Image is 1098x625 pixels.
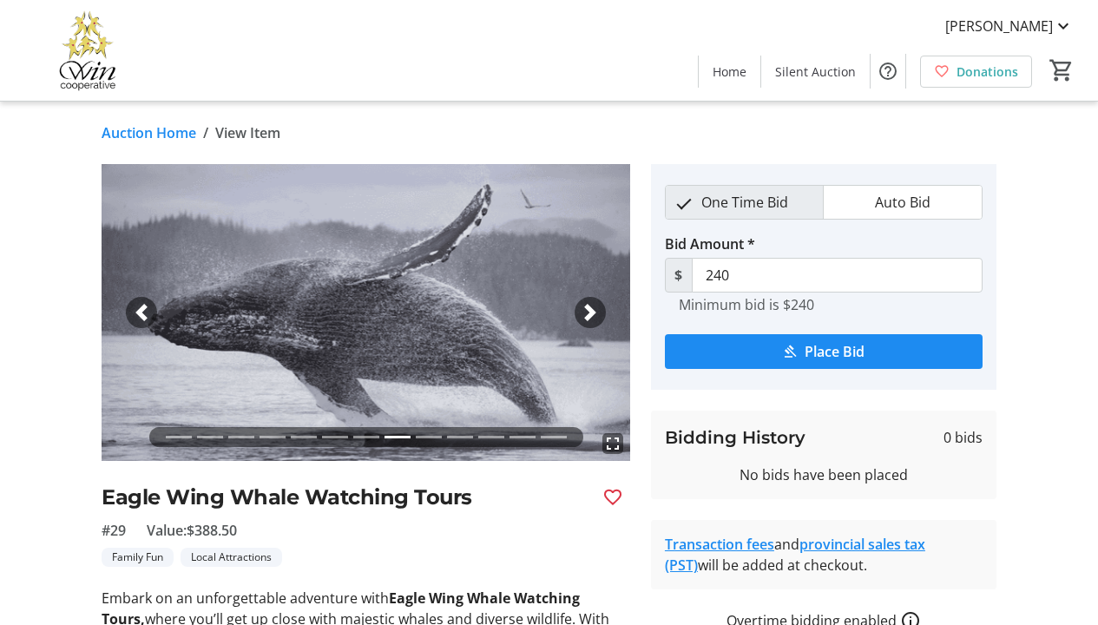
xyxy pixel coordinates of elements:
[665,534,983,576] div: and will be added at checkout.
[679,296,814,313] tr-hint: Minimum bid is $240
[761,56,870,88] a: Silent Auction
[775,62,856,81] span: Silent Auction
[10,7,165,94] img: Victoria Women In Need Community Cooperative's Logo
[102,520,126,541] span: #29
[665,535,774,554] a: Transaction fees
[102,122,196,143] a: Auction Home
[945,16,1053,36] span: [PERSON_NAME]
[102,482,588,513] h2: Eagle Wing Whale Watching Tours
[920,56,1032,88] a: Donations
[665,234,755,254] label: Bid Amount *
[215,122,280,143] span: View Item
[602,433,623,454] mat-icon: fullscreen
[102,548,174,567] tr-label-badge: Family Fun
[805,341,865,362] span: Place Bid
[665,424,805,451] h3: Bidding History
[665,464,983,485] div: No bids have been placed
[699,56,760,88] a: Home
[865,186,941,219] span: Auto Bid
[102,164,630,461] img: Image
[665,334,983,369] button: Place Bid
[1046,55,1077,86] button: Cart
[595,480,630,515] button: Favourite
[181,548,282,567] tr-label-badge: Local Attractions
[203,122,208,143] span: /
[957,62,1018,81] span: Donations
[931,12,1088,40] button: [PERSON_NAME]
[713,62,746,81] span: Home
[691,186,799,219] span: One Time Bid
[147,520,237,541] span: Value: $388.50
[665,258,693,293] span: $
[943,427,983,448] span: 0 bids
[871,54,905,89] button: Help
